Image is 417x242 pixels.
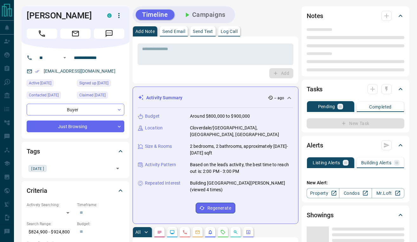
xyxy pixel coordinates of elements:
p: Search Range: [27,221,74,227]
p: Timeframe: [77,202,124,208]
p: Based on the lead's activity, the best time to reach out is: 2:00 PM - 3:00 PM [190,161,293,175]
svg: Opportunities [233,230,238,235]
a: Condos [339,188,372,198]
div: Wed Sep 10 2025 [27,92,74,101]
svg: Calls [182,230,187,235]
div: Tags [27,144,124,159]
p: Building Alerts [361,160,391,165]
span: [DATE] [31,165,44,172]
a: [EMAIL_ADDRESS][DOMAIN_NAME] [44,69,115,74]
button: Regenerate [196,203,235,213]
p: Activity Pattern [145,161,176,168]
p: Activity Summary [146,95,182,101]
a: Mr.Loft [372,188,404,198]
p: Budget: [77,221,124,227]
div: Wed Sep 10 2025 [77,80,124,88]
p: Pending [318,104,335,109]
p: Cloverdale/[GEOGRAPHIC_DATA], [GEOGRAPHIC_DATA], [GEOGRAPHIC_DATA] [190,125,293,138]
svg: Notes [157,230,162,235]
div: Notes [307,8,404,23]
p: Repeated Interest [145,180,180,186]
svg: Listing Alerts [208,230,213,235]
div: Alerts [307,138,404,153]
svg: Lead Browsing Activity [170,230,175,235]
p: Around $800,000 to $900,000 [190,113,250,120]
p: Add Note [135,29,155,34]
p: Completed [369,105,392,109]
h2: Notes [307,11,323,21]
p: -- ago [274,95,284,101]
p: Size & Rooms [145,143,172,150]
div: Just Browsing [27,121,124,132]
span: Call [27,29,57,39]
div: Tasks [307,82,404,97]
h2: Showings [307,210,334,220]
div: Criteria [27,183,124,198]
div: Buyer [27,104,124,115]
div: Activity Summary-- ago [138,92,293,104]
span: Contacted [DATE] [29,92,59,98]
h2: Tasks [307,84,323,94]
p: Actively Searching: [27,202,74,208]
span: Signed up [DATE] [79,80,108,86]
h2: Tags [27,146,40,156]
p: Building [GEOGRAPHIC_DATA][PERSON_NAME] (viewed 4 times) [190,180,293,193]
button: Open [61,54,68,62]
p: Budget [145,113,160,120]
p: All [135,230,140,234]
svg: Agent Actions [246,230,251,235]
span: Active [DATE] [29,80,51,86]
div: Wed Sep 10 2025 [77,92,124,101]
p: Send Email [162,29,185,34]
p: $824,900 - $924,800 [27,227,74,237]
p: Log Call [221,29,238,34]
p: Send Text [193,29,213,34]
span: Message [94,29,124,39]
p: Listing Alerts [313,160,340,165]
p: New Alert: [307,180,404,186]
span: Claimed [DATE] [79,92,106,98]
svg: Emails [195,230,200,235]
button: Campaigns [177,10,232,20]
p: Location [145,125,163,131]
span: Email [60,29,91,39]
div: condos.ca [107,13,112,18]
svg: Email Verified [35,69,39,74]
div: Showings [307,207,404,223]
h1: [PERSON_NAME] [27,10,98,21]
svg: Requests [220,230,225,235]
div: Fri Sep 12 2025 [27,80,74,88]
p: 2 bedrooms, 2 bathrooms, approximately [DATE]-[DATE] sqft [190,143,293,156]
h2: Alerts [307,140,323,150]
button: Open [113,164,122,173]
h2: Criteria [27,186,47,196]
button: Timeline [136,10,174,20]
a: Property [307,188,339,198]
